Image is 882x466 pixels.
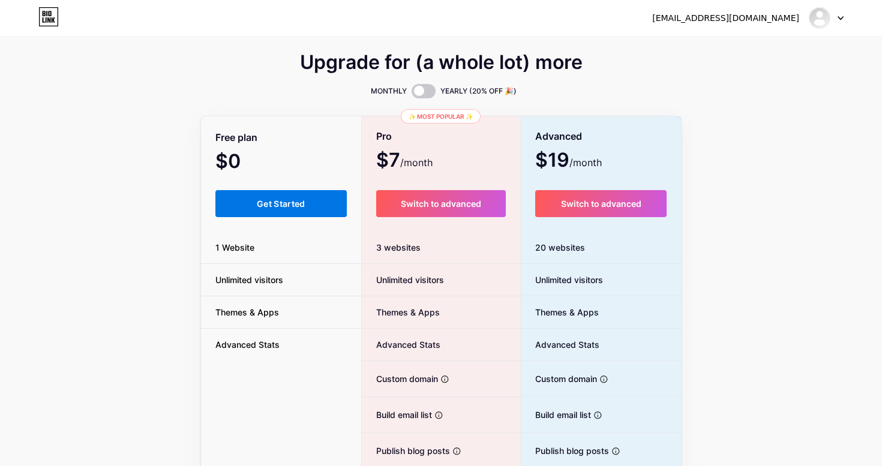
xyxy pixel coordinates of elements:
[401,199,481,209] span: Switch to advanced
[201,306,293,318] span: Themes & Apps
[215,190,347,217] button: Get Started
[401,109,481,124] div: ✨ Most popular ✨
[521,444,609,457] span: Publish blog posts
[300,55,583,70] span: Upgrade for (a whole lot) more
[535,190,667,217] button: Switch to advanced
[371,85,407,97] span: MONTHLY
[362,306,440,318] span: Themes & Apps
[376,126,392,147] span: Pro
[521,306,599,318] span: Themes & Apps
[376,190,506,217] button: Switch to advanced
[561,199,641,209] span: Switch to advanced
[808,7,831,29] img: mentakademi
[569,155,602,170] span: /month
[652,12,799,25] div: [EMAIL_ADDRESS][DOMAIN_NAME]
[362,232,521,264] div: 3 websites
[521,408,591,421] span: Build email list
[362,408,432,421] span: Build email list
[400,155,433,170] span: /month
[535,153,602,170] span: $19
[521,232,681,264] div: 20 websites
[376,153,433,170] span: $7
[215,154,273,171] span: $0
[201,273,298,286] span: Unlimited visitors
[257,199,305,209] span: Get Started
[362,444,450,457] span: Publish blog posts
[201,241,269,254] span: 1 Website
[362,273,444,286] span: Unlimited visitors
[362,338,440,351] span: Advanced Stats
[362,372,438,385] span: Custom domain
[535,126,582,147] span: Advanced
[201,338,294,351] span: Advanced Stats
[521,338,599,351] span: Advanced Stats
[521,273,603,286] span: Unlimited visitors
[215,127,257,148] span: Free plan
[521,372,597,385] span: Custom domain
[440,85,517,97] span: YEARLY (20% OFF 🎉)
